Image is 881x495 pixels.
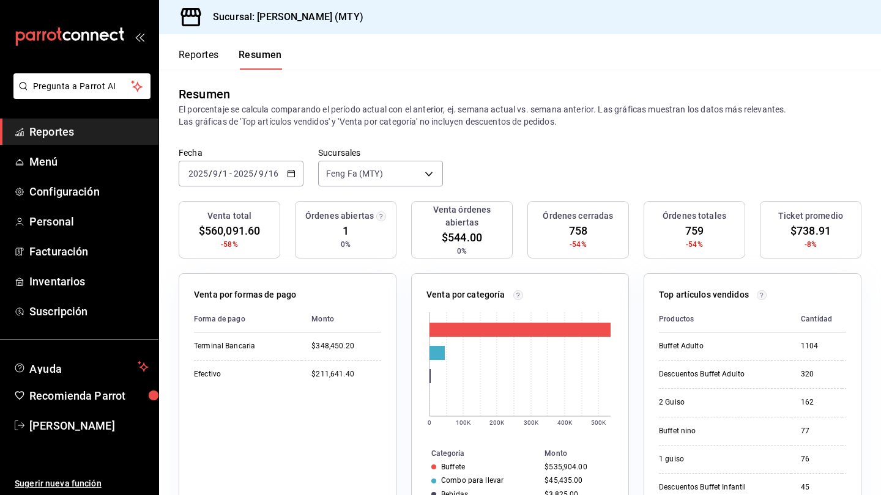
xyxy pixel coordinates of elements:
span: / [254,169,258,178]
div: $535,904.00 [545,463,609,471]
div: 1104 [801,341,832,351]
p: Top artículos vendidos [659,288,749,301]
h3: Órdenes cerradas [543,210,613,222]
span: - [229,169,232,178]
label: Fecha [179,148,303,157]
text: 100K [456,419,471,426]
button: Resumen [239,49,282,70]
span: Menú [29,153,149,170]
span: 0% [341,239,351,250]
span: Configuración [29,183,149,200]
a: Pregunta a Parrot AI [9,89,151,101]
th: Monto [302,306,381,332]
div: 2 Guiso [659,397,781,408]
input: -- [212,169,218,178]
span: Recomienda Parrot [29,387,149,404]
div: Buffet nino [659,426,781,436]
div: 45 [801,482,832,493]
span: Ayuda [29,359,133,374]
th: Cantidad [791,306,842,332]
div: $45,435.00 [545,476,609,485]
span: Reportes [29,123,149,140]
span: -58% [221,239,238,250]
th: Productos [659,306,791,332]
h3: Sucursal: [PERSON_NAME] (MTY) [203,10,363,24]
span: 758 [569,222,587,239]
div: Efectivo [194,369,292,380]
div: Terminal Bancaria [194,341,292,351]
span: Pregunta a Parrot AI [33,80,132,93]
div: Resumen [179,85,230,103]
div: Buffete [441,463,465,471]
div: 1 guiso [659,454,781,464]
span: Sugerir nueva función [15,477,149,490]
button: Reportes [179,49,219,70]
input: -- [222,169,228,178]
h3: Órdenes totales [663,210,726,222]
span: Feng Fa (MTY) [326,167,383,180]
button: open_drawer_menu [135,32,144,42]
text: 500K [591,419,606,426]
input: -- [258,169,264,178]
th: Monto [540,447,628,460]
span: Inventarios [29,273,149,290]
div: Combo para llevar [441,476,504,485]
h3: Venta total [207,210,251,222]
span: $738.91 [790,222,831,239]
span: Personal [29,213,149,230]
th: Categoría [412,447,540,460]
span: -54% [686,239,703,250]
div: 77 [801,426,832,436]
p: Venta por categoría [426,288,505,301]
p: El porcentaje se calcula comparando el período actual con el anterior, ej. semana actual vs. sema... [179,103,861,128]
text: 300K [524,419,539,426]
div: Buffet Adulto [659,341,781,351]
h3: Órdenes abiertas [305,210,374,222]
span: -8% [805,239,817,250]
div: 320 [801,369,832,380]
span: 1 [343,222,349,239]
h3: Ticket promedio [778,210,843,222]
span: $560,091.60 [199,222,260,239]
th: Forma de pago [194,306,302,332]
span: -54% [570,239,587,250]
div: navigation tabs [179,49,282,70]
input: ---- [233,169,254,178]
div: 76 [801,454,832,464]
div: $211,641.40 [311,369,381,380]
span: [PERSON_NAME] [29,417,149,434]
div: 162 [801,397,832,408]
div: $348,450.20 [311,341,381,351]
span: / [209,169,212,178]
span: Facturación [29,243,149,260]
p: Venta por formas de pago [194,288,296,301]
text: 400K [557,419,573,426]
label: Sucursales [318,148,443,157]
div: Descuentos Buffet Adulto [659,369,781,380]
span: 0% [457,246,467,257]
text: 0 [428,419,431,426]
span: / [218,169,222,178]
span: / [264,169,268,178]
span: $544.00 [442,229,482,246]
span: 759 [685,222,704,239]
input: ---- [188,169,209,178]
h3: Venta órdenes abiertas [417,204,507,229]
text: 200K [489,419,505,426]
input: -- [268,169,279,178]
span: Suscripción [29,303,149,320]
div: Descuentos Buffet Infantil [659,482,781,493]
button: Pregunta a Parrot AI [13,73,151,99]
